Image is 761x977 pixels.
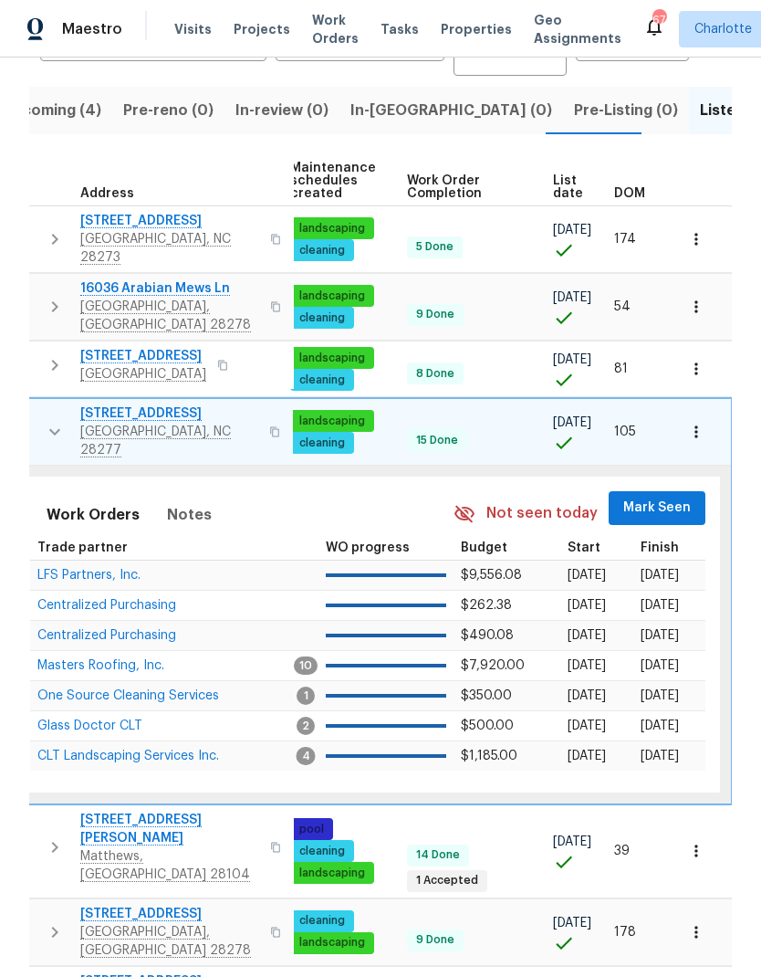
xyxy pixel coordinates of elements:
[380,23,419,36] span: Tasks
[641,659,679,672] span: [DATE]
[174,20,212,38] span: Visits
[409,307,462,322] span: 9 Done
[292,243,352,258] span: cleaning
[37,630,176,641] a: Centralized Purchasing
[297,687,315,705] span: 1
[37,541,128,554] span: Trade partner
[553,835,591,848] span: [DATE]
[641,569,679,582] span: [DATE]
[614,926,636,939] span: 178
[37,599,176,612] span: Centralized Purchasing
[292,414,372,429] span: landscaping
[574,98,678,123] span: Pre-Listing (0)
[292,913,352,929] span: cleaning
[568,720,606,732] span: [DATE]
[37,660,164,671] a: Masters Roofing, Inc.
[312,11,359,47] span: Work Orders
[553,174,583,200] span: List date
[461,569,522,582] span: $9,556.08
[80,187,134,200] span: Address
[37,720,142,731] a: Glass Doctor CLT
[614,362,628,375] span: 81
[409,239,461,255] span: 5 Done
[37,690,219,701] a: One Source Cleaning Services
[37,569,141,582] span: LFS Partners, Inc.
[614,187,645,200] span: DOM
[553,291,591,304] span: [DATE]
[461,750,517,762] span: $1,185.00
[553,917,591,930] span: [DATE]
[294,657,318,675] span: 10
[37,600,176,611] a: Centralized Purchasing
[441,20,512,38] span: Properties
[641,720,679,732] span: [DATE]
[553,416,591,429] span: [DATE]
[292,221,372,236] span: landscaping
[409,366,462,382] span: 8 Done
[553,353,591,366] span: [DATE]
[694,20,752,38] span: Charlotte
[297,717,315,735] span: 2
[641,541,679,554] span: Finish
[568,599,606,612] span: [DATE]
[292,310,352,326] span: cleaning
[461,629,514,642] span: $490.08
[47,502,140,528] span: Work Orders
[409,932,462,948] span: 9 Done
[123,98,214,123] span: Pre-reno (0)
[292,373,352,388] span: cleaning
[37,750,219,762] span: CLT Landscaping Services Inc.
[614,233,636,246] span: 174
[235,98,328,123] span: In-review (0)
[409,847,467,863] span: 14 Done
[37,720,142,732] span: Glass Doctor CLT
[292,935,372,951] span: landscaping
[167,502,212,528] span: Notes
[568,569,606,582] span: [DATE]
[486,503,598,524] span: Not seen today
[568,689,606,702] span: [DATE]
[37,570,141,581] a: LFS Partners, Inc.
[641,629,679,642] span: [DATE]
[568,659,606,672] span: [DATE]
[461,599,512,612] span: $262.38
[461,720,514,732] span: $500.00
[641,689,679,702] span: [DATE]
[461,659,525,672] span: $7,920.00
[292,866,372,881] span: landscaping
[37,689,219,702] span: One Source Cleaning Services
[37,751,219,762] a: CLT Landscaping Services Inc.
[652,11,665,29] div: 67
[568,750,606,762] span: [DATE]
[37,629,176,642] span: Centralized Purchasing
[350,98,552,123] span: In-[GEOGRAPHIC_DATA] (0)
[461,541,507,554] span: Budget
[534,11,621,47] span: Geo Assignments
[609,491,705,525] button: Mark Seen
[614,300,631,313] span: 54
[2,98,101,123] span: Upcoming (4)
[409,433,465,448] span: 15 Done
[614,425,636,438] span: 105
[326,541,410,554] span: WO progress
[568,541,600,554] span: Start
[292,436,352,451] span: cleaning
[407,174,522,200] span: Work Order Completion
[292,822,331,837] span: pool
[641,750,679,762] span: [DATE]
[641,599,679,612] span: [DATE]
[292,351,372,366] span: landscaping
[62,20,122,38] span: Maestro
[292,844,352,859] span: cleaning
[297,747,316,765] span: 4
[461,689,512,702] span: $350.00
[568,629,606,642] span: [DATE]
[409,873,485,888] span: 1 Accepted
[234,20,290,38] span: Projects
[614,845,630,857] span: 39
[292,289,372,304] span: landscaping
[553,224,591,236] span: [DATE]
[290,162,376,200] span: Maintenance schedules created
[623,497,691,520] span: Mark Seen
[37,659,164,672] span: Masters Roofing, Inc.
